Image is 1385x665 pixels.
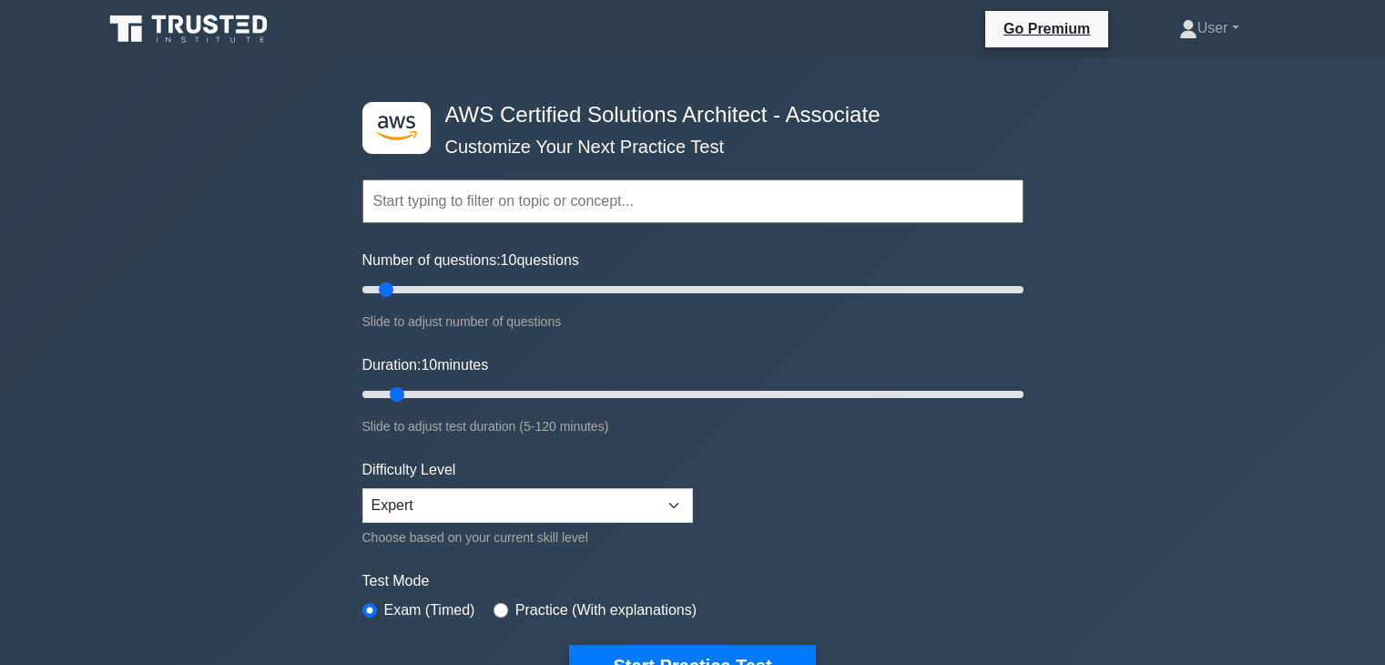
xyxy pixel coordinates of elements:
span: 10 [501,252,517,268]
label: Practice (With explanations) [515,599,697,621]
label: Number of questions: questions [362,250,579,271]
span: 10 [421,357,437,373]
label: Difficulty Level [362,459,456,481]
div: Slide to adjust number of questions [362,311,1023,332]
label: Duration: minutes [362,354,489,376]
a: Go Premium [993,17,1101,40]
label: Exam (Timed) [384,599,475,621]
div: Choose based on your current skill level [362,527,693,548]
input: Start typing to filter on topic or concept... [362,179,1023,223]
div: Slide to adjust test duration (5-120 minutes) [362,415,1023,437]
h4: AWS Certified Solutions Architect - Associate [438,102,934,128]
a: User [1135,10,1283,46]
label: Test Mode [362,570,1023,592]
